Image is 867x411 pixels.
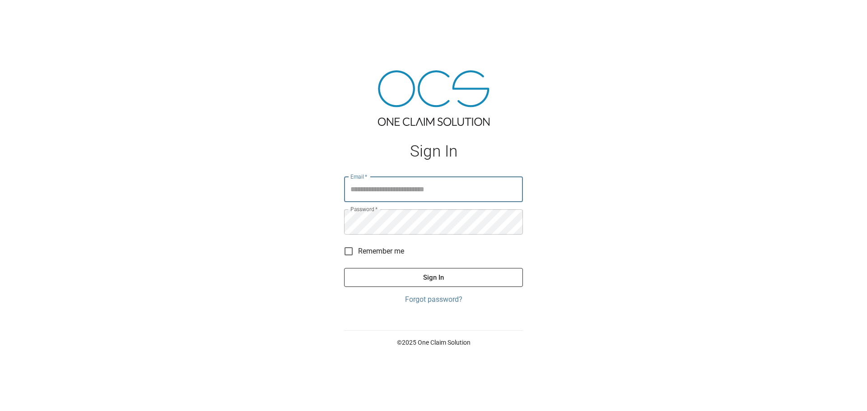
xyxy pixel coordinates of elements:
label: Email [350,173,368,180]
h1: Sign In [344,142,523,161]
img: ocs-logo-white-transparent.png [11,5,47,23]
a: Forgot password? [344,294,523,305]
label: Password [350,205,378,213]
span: Remember me [358,246,404,257]
p: © 2025 One Claim Solution [344,338,523,347]
button: Sign In [344,268,523,287]
img: ocs-logo-tra.png [378,70,489,126]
